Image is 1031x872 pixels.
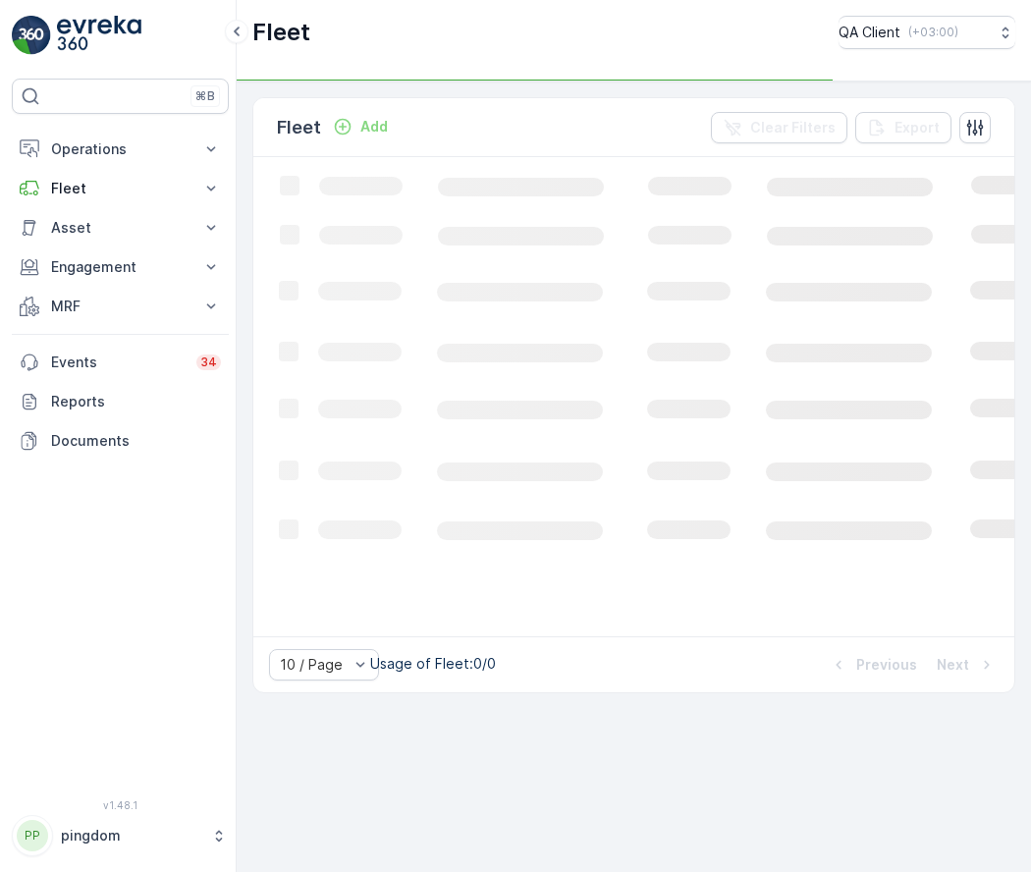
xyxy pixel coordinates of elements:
[51,257,190,277] p: Engagement
[51,297,190,316] p: MRF
[12,130,229,169] button: Operations
[51,431,221,451] p: Documents
[12,287,229,326] button: MRF
[12,799,229,811] span: v 1.48.1
[839,23,900,42] p: QA Client
[51,392,221,411] p: Reports
[57,16,141,55] img: logo_light-DOdMpM7g.png
[12,16,51,55] img: logo
[12,815,229,856] button: PPpingdom
[935,653,999,677] button: Next
[12,382,229,421] a: Reports
[711,112,847,143] button: Clear Filters
[252,17,310,48] p: Fleet
[200,354,217,370] p: 34
[51,179,190,198] p: Fleet
[895,118,940,137] p: Export
[17,820,48,851] div: PP
[360,117,388,136] p: Add
[855,112,951,143] button: Export
[51,353,185,372] p: Events
[12,208,229,247] button: Asset
[937,655,969,675] p: Next
[325,115,396,138] button: Add
[12,169,229,208] button: Fleet
[750,118,836,137] p: Clear Filters
[370,654,496,674] p: Usage of Fleet : 0/0
[61,826,201,845] p: pingdom
[839,16,1015,49] button: QA Client(+03:00)
[827,653,919,677] button: Previous
[12,421,229,461] a: Documents
[856,655,917,675] p: Previous
[195,88,215,104] p: ⌘B
[12,247,229,287] button: Engagement
[51,139,190,159] p: Operations
[51,218,190,238] p: Asset
[277,114,321,141] p: Fleet
[12,343,229,382] a: Events34
[908,25,958,40] p: ( +03:00 )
